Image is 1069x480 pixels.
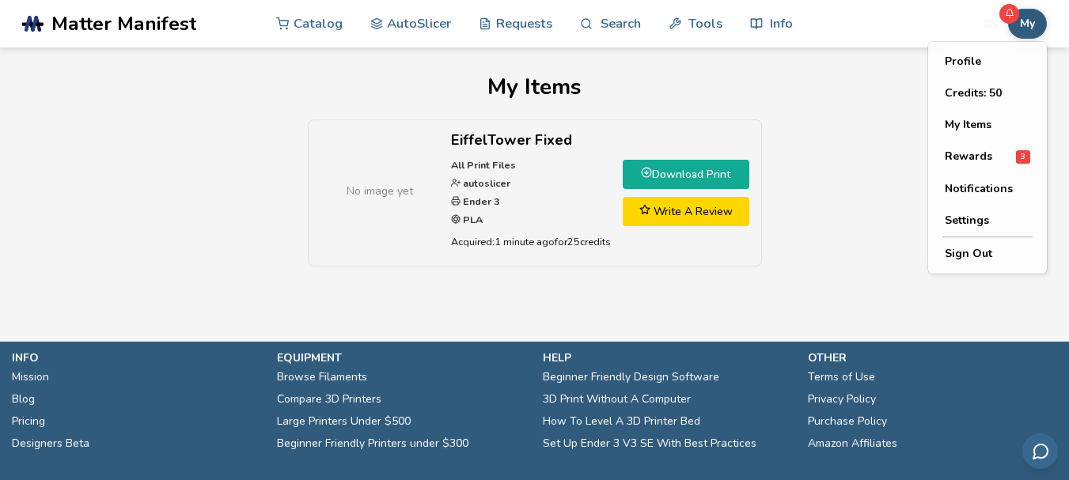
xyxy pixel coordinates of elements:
[808,433,897,455] a: Amazon Affiliates
[22,74,1047,100] h1: My Items
[932,238,1043,270] button: Sign Out
[451,233,611,250] p: Acquired: 1 minute ago for 25 credits
[12,350,261,366] p: info
[461,195,500,208] strong: Ender 3
[12,410,45,433] a: Pricing
[808,388,876,410] a: Privacy Policy
[932,205,1043,236] button: Settings
[1022,433,1058,469] button: Send feedback via email
[347,183,413,199] span: No image yet
[277,366,367,388] a: Browse Filaments
[543,350,792,366] p: help
[461,176,510,190] strong: autoslicer
[51,13,196,35] span: Matter Manifest
[277,410,411,433] a: Large Printers Under $500
[543,433,756,455] a: Set Up Ender 3 V3 SE With Best Practices
[543,388,691,410] a: 3D Print Without A Computer
[945,183,1013,195] span: Notifications
[12,366,49,388] a: Mission
[277,433,468,455] a: Beginner Friendly Printers under $300
[543,410,700,433] a: How To Level A 3D Printer Bed
[12,433,89,455] a: Designers Beta
[808,350,1057,366] p: other
[451,132,611,149] h2: EiffelTower Fixed
[461,213,483,226] strong: PLA
[932,77,1043,109] button: Credits: 50
[451,158,516,172] strong: All Print Files
[928,42,1047,274] div: My
[808,410,887,433] a: Purchase Policy
[932,109,1043,141] button: My Items
[1008,9,1047,39] button: My
[12,388,35,410] a: Blog
[932,46,1043,77] button: Profile
[1016,150,1030,164] span: 3
[277,388,381,410] a: Compare 3D Printers
[623,197,749,226] a: Write A Review
[945,150,992,163] span: Rewards
[543,366,719,388] a: Beginner Friendly Design Software
[623,160,749,189] a: Download Print
[277,350,526,366] p: equipment
[808,366,875,388] a: Terms of Use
